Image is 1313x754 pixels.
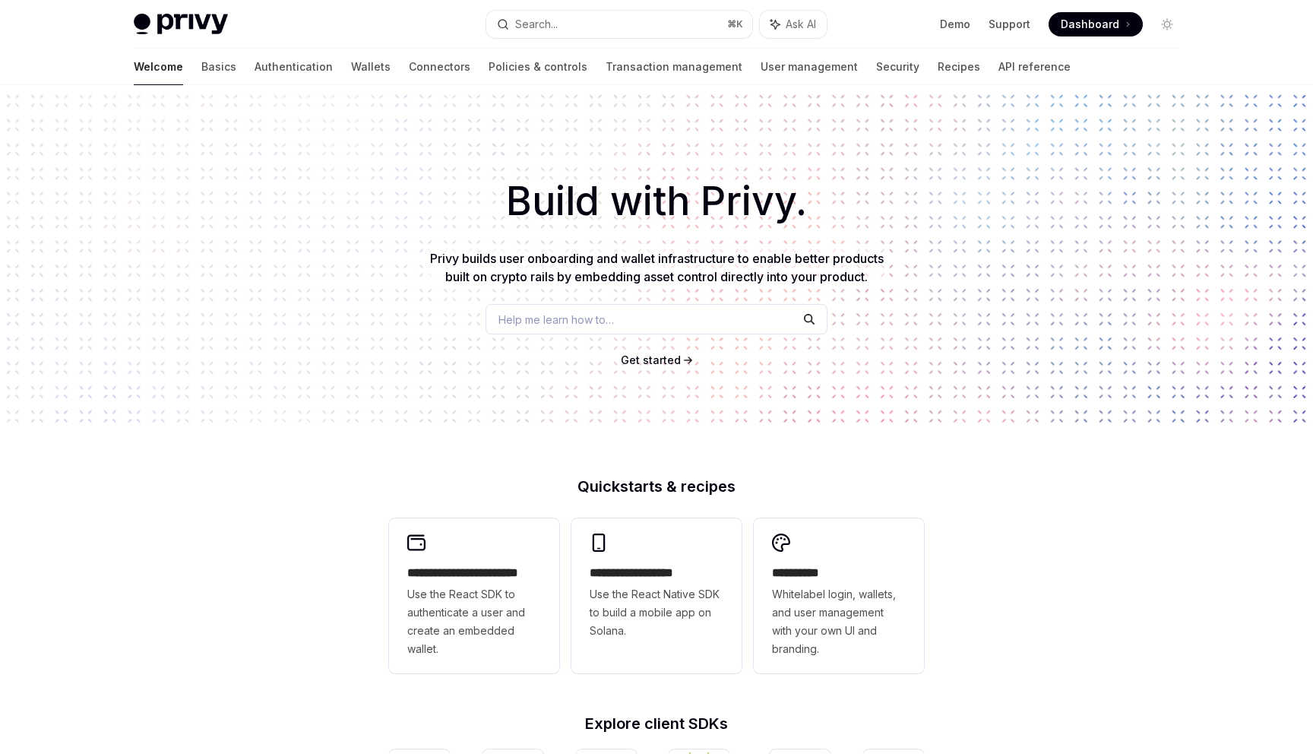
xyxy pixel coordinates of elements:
a: **** *****Whitelabel login, wallets, and user management with your own UI and branding. [754,518,924,673]
a: Dashboard [1049,12,1143,36]
a: Get started [621,353,681,368]
span: Use the React Native SDK to build a mobile app on Solana. [590,585,723,640]
h2: Quickstarts & recipes [389,479,924,494]
span: Dashboard [1061,17,1119,32]
img: light logo [134,14,228,35]
a: Support [989,17,1030,32]
button: Ask AI [760,11,827,38]
a: Authentication [255,49,333,85]
a: Recipes [938,49,980,85]
span: Help me learn how to… [498,312,614,328]
h1: Build with Privy. [24,172,1289,231]
span: Privy builds user onboarding and wallet infrastructure to enable better products built on crypto ... [430,251,884,284]
span: Ask AI [786,17,816,32]
a: Welcome [134,49,183,85]
button: Toggle dark mode [1155,12,1179,36]
h2: Explore client SDKs [389,716,924,731]
a: **** **** **** ***Use the React Native SDK to build a mobile app on Solana. [571,518,742,673]
span: Get started [621,353,681,366]
a: Policies & controls [489,49,587,85]
div: Search... [515,15,558,33]
a: Basics [201,49,236,85]
a: User management [761,49,858,85]
a: Security [876,49,919,85]
span: Whitelabel login, wallets, and user management with your own UI and branding. [772,585,906,658]
button: Search...⌘K [486,11,752,38]
span: Use the React SDK to authenticate a user and create an embedded wallet. [407,585,541,658]
a: Connectors [409,49,470,85]
a: API reference [998,49,1071,85]
a: Transaction management [606,49,742,85]
a: Demo [940,17,970,32]
span: ⌘ K [727,18,743,30]
a: Wallets [351,49,391,85]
